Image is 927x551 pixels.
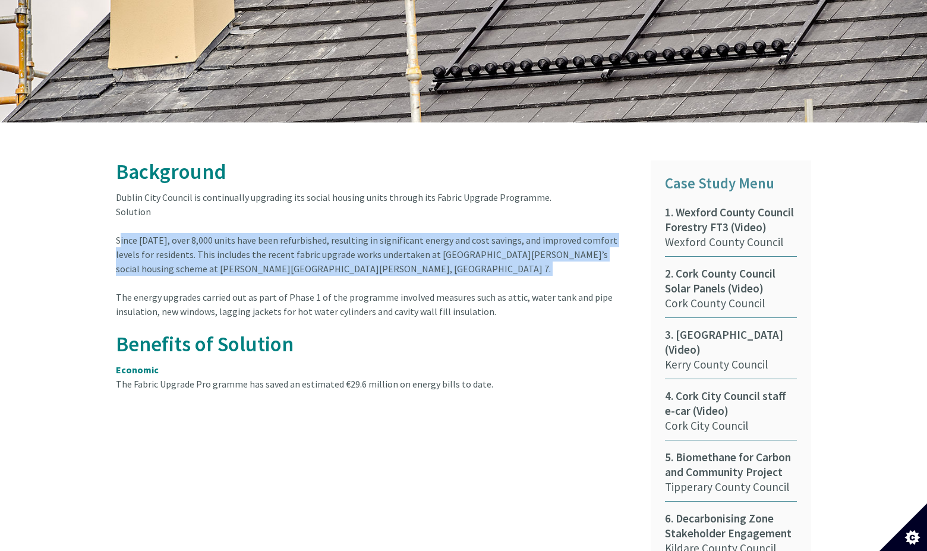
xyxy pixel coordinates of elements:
a: 1. Wexford County Council Forestry FT3 (Video)Wexford County Council [665,205,797,257]
span: 4. Cork City Council staff e-car (Video) [665,389,797,418]
font: Dublin City Council is continually upgrading its social housing units through its Fabric Upgrade ... [116,191,617,275]
button: Set cookie preferences [879,503,927,551]
a: 5. Biomethane for Carbon and Community ProjectTipperary County Council [665,450,797,502]
span: 2. Cork County Council Solar Panels (Video) [665,266,797,296]
span: 1. Wexford County Council Forestry FT3 (Video) [665,205,797,235]
span: 5. Biomethane for Carbon and Community Project [665,450,797,480]
span: Background [116,158,226,185]
a: 4. Cork City Council staff e-car (Video)Cork City Council [665,389,797,440]
font: The energy upgrades carried out as part of Phase 1 of the programme involved measures such as att... [116,291,613,317]
a: 3. [GEOGRAPHIC_DATA] (Video)Kerry County Council [665,328,797,379]
font: Economic [116,364,159,376]
font: The Fabric Upgrade Pro gramme has saved an estimated €29.6 million on energy bills to date. [116,378,493,390]
span: Benefits of Solution [116,330,294,357]
span: 6. Decarbonising Zone Stakeholder Engagement [665,511,797,541]
a: 2. Cork County Council Solar Panels (Video)Cork County Council [665,266,797,318]
span: 3. [GEOGRAPHIC_DATA] (Video) [665,328,797,357]
p: Case Study Menu [665,172,797,196]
